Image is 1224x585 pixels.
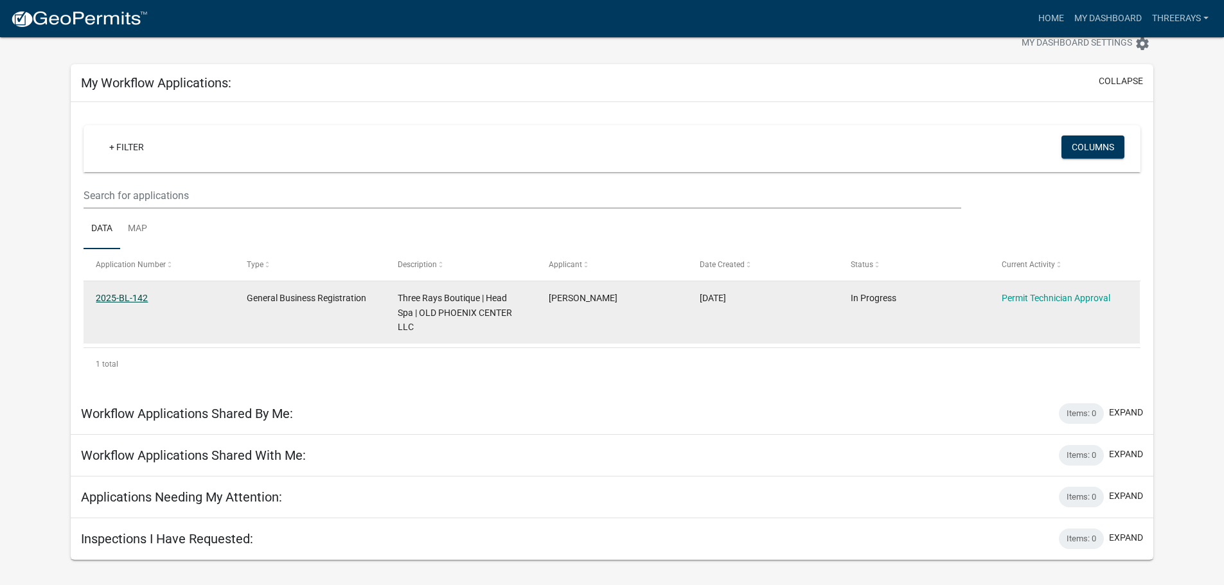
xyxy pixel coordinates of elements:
h5: Workflow Applications Shared With Me: [81,448,306,463]
a: Permit Technician Approval [1002,293,1110,303]
div: Items: 0 [1059,528,1104,549]
span: General Business Registration [247,293,366,303]
button: My Dashboard Settingssettings [1011,31,1160,56]
datatable-header-cell: Applicant [537,249,687,280]
span: 09/25/2025 [700,293,726,303]
div: Items: 0 [1059,487,1104,507]
span: Description [398,260,437,269]
button: expand [1109,406,1143,419]
a: Data [84,209,120,250]
datatable-header-cell: Date Created [687,249,838,280]
button: collapse [1099,74,1143,88]
button: expand [1109,448,1143,461]
a: ThreeRays [1147,6,1214,31]
a: Map [120,209,155,250]
input: Search for applications [84,182,961,209]
h5: Inspections I Have Requested: [81,531,253,546]
datatable-header-cell: Type [235,249,386,280]
span: Type [247,260,263,269]
span: In Progress [851,293,896,303]
h5: My Workflow Applications: [81,75,231,91]
span: My Dashboard Settings [1022,36,1132,51]
a: Home [1033,6,1069,31]
span: Date Created [700,260,745,269]
div: Items: 0 [1059,445,1104,466]
h5: Applications Needing My Attention: [81,489,282,505]
div: collapse [71,102,1153,393]
i: settings [1135,36,1150,51]
span: Application Number [96,260,166,269]
datatable-header-cell: Current Activity [989,249,1140,280]
datatable-header-cell: Status [838,249,989,280]
a: 2025-BL-142 [96,293,148,303]
div: Items: 0 [1059,403,1104,424]
span: Mallory Fitzgerald [549,293,617,303]
datatable-header-cell: Description [386,249,537,280]
span: Three Rays Boutique | Head Spa | OLD PHOENIX CENTER LLC [398,293,512,333]
a: + Filter [99,135,154,159]
span: Current Activity [1002,260,1055,269]
div: 1 total [84,348,1140,380]
button: Columns [1061,135,1124,159]
datatable-header-cell: Application Number [84,249,235,280]
button: expand [1109,489,1143,503]
button: expand [1109,531,1143,545]
span: Status [851,260,873,269]
span: Applicant [549,260,582,269]
h5: Workflow Applications Shared By Me: [81,406,293,421]
a: My Dashboard [1069,6,1147,31]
